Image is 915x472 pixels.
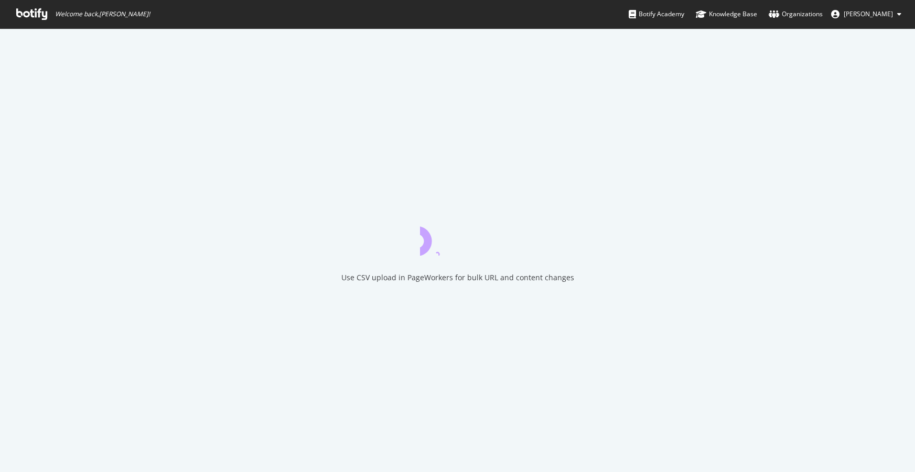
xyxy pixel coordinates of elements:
span: Welcome back, [PERSON_NAME] ! [55,10,150,18]
div: Organizations [769,9,823,19]
button: [PERSON_NAME] [823,6,910,23]
div: Botify Academy [629,9,684,19]
span: Matthew Edgar [844,9,893,18]
div: animation [420,218,496,256]
div: Knowledge Base [696,9,757,19]
div: Use CSV upload in PageWorkers for bulk URL and content changes [341,272,574,283]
